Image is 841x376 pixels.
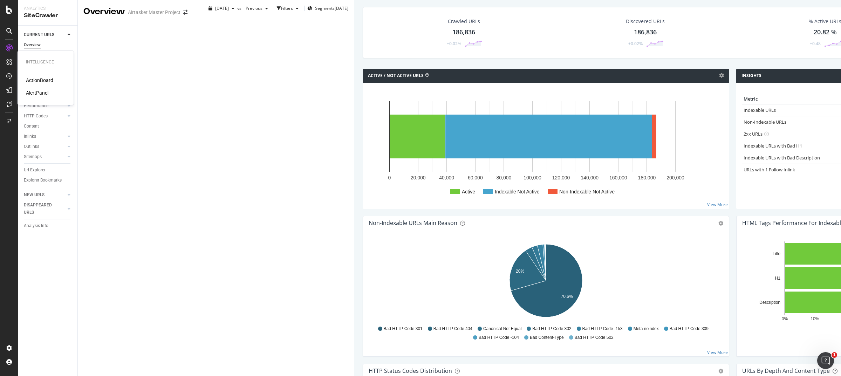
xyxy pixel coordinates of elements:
[609,175,627,180] text: 160,000
[775,275,780,280] text: H1
[582,326,623,332] span: Bad HTTP Code -153
[24,112,48,120] div: HTTP Codes
[575,335,614,341] span: Bad HTTP Code 502
[781,316,788,321] text: 0%
[368,72,424,79] h4: Active / Not Active URLs
[215,5,229,11] span: 2025 Aug. 6th
[581,175,599,180] text: 140,000
[741,72,761,79] h4: Insights
[626,18,665,25] div: Discovered URLs
[24,201,59,216] div: DISAPPEARED URLS
[452,28,475,37] div: 186,836
[832,352,837,358] span: 1
[24,153,42,160] div: Sitemaps
[516,269,524,274] text: 20%
[24,191,66,199] a: NEW URLS
[206,3,237,14] button: [DATE]
[810,41,821,47] div: +0.48
[439,175,454,180] text: 40,000
[817,352,834,369] iframe: Intercom live chat
[24,6,72,12] div: Analytics
[24,41,41,49] div: Overview
[369,367,452,374] div: HTTP Status Codes Distribution
[811,316,819,321] text: 10%
[744,143,802,149] a: Indexable URLs with Bad H1
[479,335,519,341] span: Bad HTTP Code -104
[634,326,659,332] span: Meta noindex
[369,241,723,323] svg: A chart.
[183,10,187,15] div: arrow-right-arrow-left
[26,59,65,65] div: Intelligence
[24,112,66,120] a: HTTP Codes
[335,5,348,11] div: [DATE]
[24,191,45,199] div: NEW URLS
[532,326,571,332] span: Bad HTTP Code 302
[561,294,573,299] text: 70.6%
[26,89,48,96] a: AlertPanel
[24,12,72,20] div: SiteCrawler
[772,251,780,256] text: Title
[468,175,483,180] text: 60,000
[384,326,423,332] span: Bad HTTP Code 301
[26,77,53,84] a: ActionBoard
[742,367,830,374] div: URLs by Depth and Content Type
[24,222,73,230] a: Analysis Info
[237,5,243,11] span: vs
[277,3,301,14] button: Filters
[495,189,540,194] text: Indexable Not Active
[128,9,180,16] div: Airtasker Master Project
[483,326,521,332] span: Canonical Not Equal
[307,3,348,14] button: Segments[DATE]
[707,349,728,355] a: View More
[552,175,570,180] text: 120,000
[24,102,48,110] div: Performance
[744,166,795,173] a: URLs with 1 Follow Inlink
[243,5,262,11] span: Previous
[814,28,837,37] div: 20.82 %
[559,189,615,194] text: Non-Indexable Not Active
[24,143,66,150] a: Outlinks
[368,94,726,203] svg: A chart.
[744,107,776,113] a: Indexable URLs
[24,123,39,130] div: Content
[24,31,66,39] a: CURRENT URLS
[759,300,780,305] text: Description
[718,369,723,374] div: gear
[24,166,46,174] div: Url Explorer
[448,18,480,25] div: Crawled URLs
[243,3,271,14] button: Previous
[24,41,73,49] a: Overview
[638,175,656,180] text: 180,000
[24,31,54,39] div: CURRENT URLS
[369,219,457,226] div: Non-Indexable URLs Main Reason
[496,175,511,180] text: 80,000
[628,41,643,47] div: +0.02%
[524,175,541,180] text: 100,000
[315,5,335,11] span: Segments
[24,153,66,160] a: Sitemaps
[24,201,66,216] a: DISAPPEARED URLS
[462,189,475,194] text: Active
[718,221,723,226] div: gear
[744,131,763,137] a: 2xx URLs
[24,143,39,150] div: Outlinks
[666,175,684,180] text: 200,000
[447,41,461,47] div: +0.02%
[719,73,724,78] i: Options
[707,201,728,207] a: View More
[433,326,472,332] span: Bad HTTP Code 404
[744,155,820,161] a: Indexable URLs with Bad Description
[24,177,73,184] a: Explorer Bookmarks
[281,5,293,11] div: Filters
[24,133,66,140] a: Inlinks
[670,326,709,332] span: Bad HTTP Code 309
[530,335,564,341] span: Bad Content-Type
[24,222,48,230] div: Analysis Info
[24,133,36,140] div: Inlinks
[634,28,657,37] div: 186,836
[411,175,426,180] text: 20,000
